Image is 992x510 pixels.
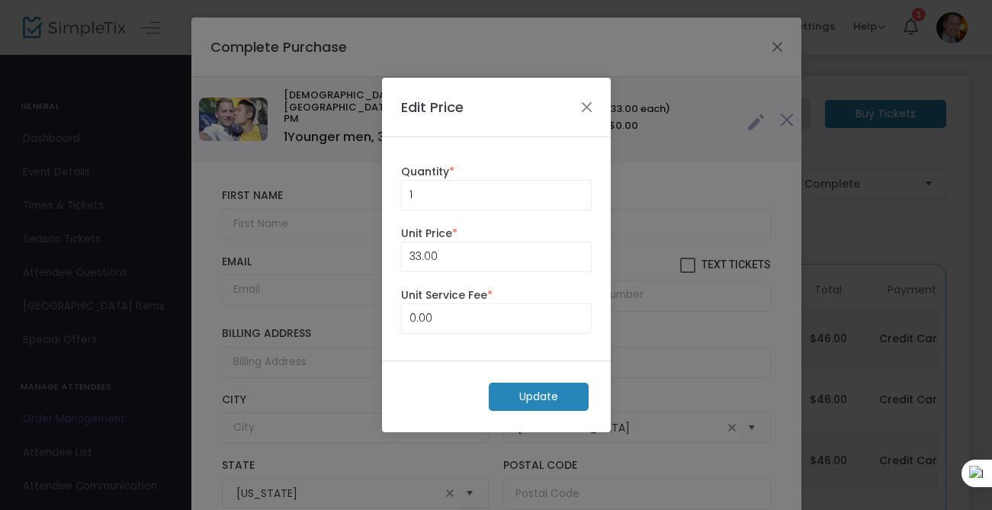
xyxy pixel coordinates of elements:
input: Price [402,242,591,271]
m-button: Update [489,383,589,411]
label: Quantity [401,164,592,180]
input: Qty [402,181,591,210]
label: Unit Service Fee [401,287,592,303]
input: Unit Service Fee [402,304,591,333]
label: Unit Price [401,226,592,242]
h4: Edit Price [401,97,464,117]
button: Close [576,97,596,117]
